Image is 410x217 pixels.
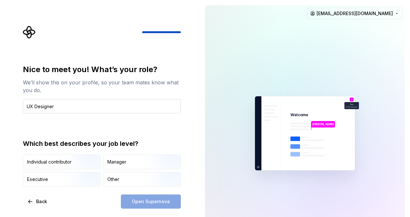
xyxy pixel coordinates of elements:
[351,99,353,100] p: V
[23,64,181,75] div: Nice to meet you! What’s your role?
[312,122,334,126] p: [PERSON_NAME]
[350,103,354,105] p: You
[346,106,358,108] p: UX Designer
[27,176,48,183] div: Executive
[23,99,181,113] input: Job title
[307,8,402,19] button: [EMAIL_ADDRESS][DOMAIN_NAME]
[317,10,393,17] span: [EMAIL_ADDRESS][DOMAIN_NAME]
[36,198,47,205] span: Back
[23,79,181,94] div: We’ll show this on your profile, so your team mates know what you do.
[23,194,53,209] button: Back
[27,159,72,165] div: Individual contributor
[290,112,308,118] p: Welcome
[23,26,36,39] svg: Supernova Logo
[107,159,126,165] div: Manager
[107,176,119,183] div: Other
[23,139,181,148] div: Which best describes your job level?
